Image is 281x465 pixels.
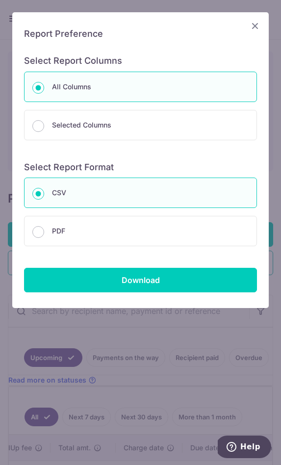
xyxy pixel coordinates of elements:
[52,81,249,93] p: All Columns
[24,55,257,67] h6: Select Report Columns
[24,162,257,173] h6: Select Report Format
[52,225,249,237] p: PDF
[52,187,249,199] p: CSV
[24,268,257,292] input: Download
[218,436,271,460] iframe: Opens a widget where you can find more information
[52,119,249,131] p: Selected Columns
